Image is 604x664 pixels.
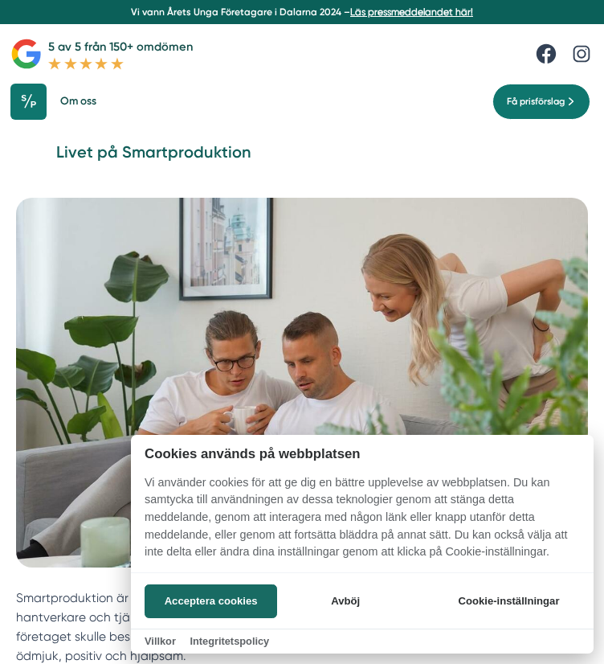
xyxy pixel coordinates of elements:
button: Cookie-inställningar [439,584,579,618]
h2: Cookies används på webbplatsen [131,446,594,461]
a: Villkor [145,635,176,647]
p: Vi använder cookies för att ge dig en bättre upplevelse av webbplatsen. Du kan samtycka till anvä... [131,474,594,572]
button: Avböj [281,584,410,618]
button: Acceptera cookies [145,584,277,618]
a: Integritetspolicy [190,635,269,647]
